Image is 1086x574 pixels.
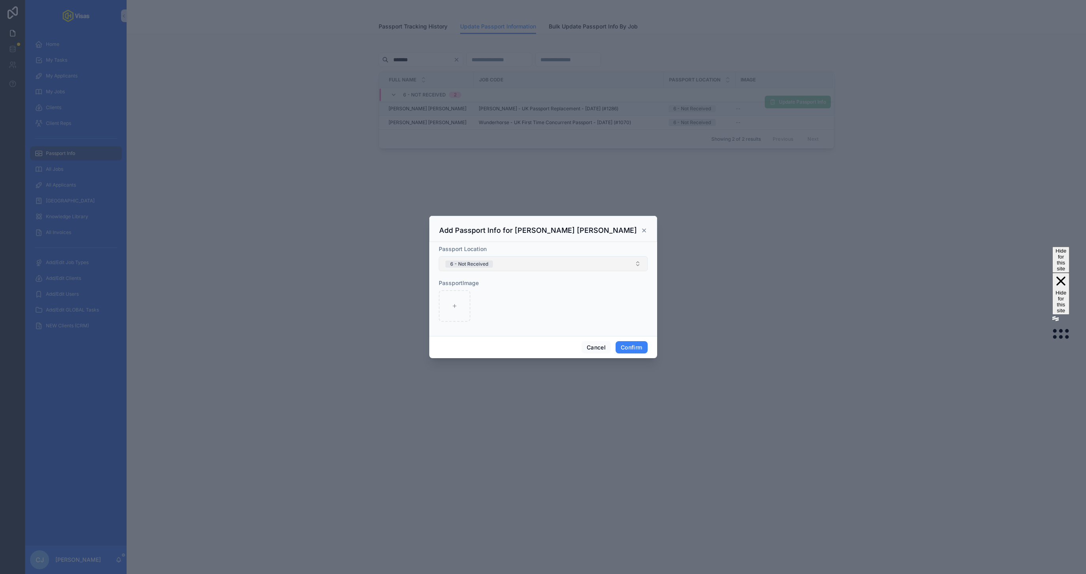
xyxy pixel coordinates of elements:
button: Confirm [616,341,647,354]
div: 6 - Not Received [450,261,488,268]
h3: Add Passport Info for [PERSON_NAME] [PERSON_NAME] [439,226,637,235]
button: Cancel [582,341,611,354]
span: Passport Location [439,245,487,252]
button: Select Button [439,256,648,271]
span: PassportImage [439,279,479,286]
